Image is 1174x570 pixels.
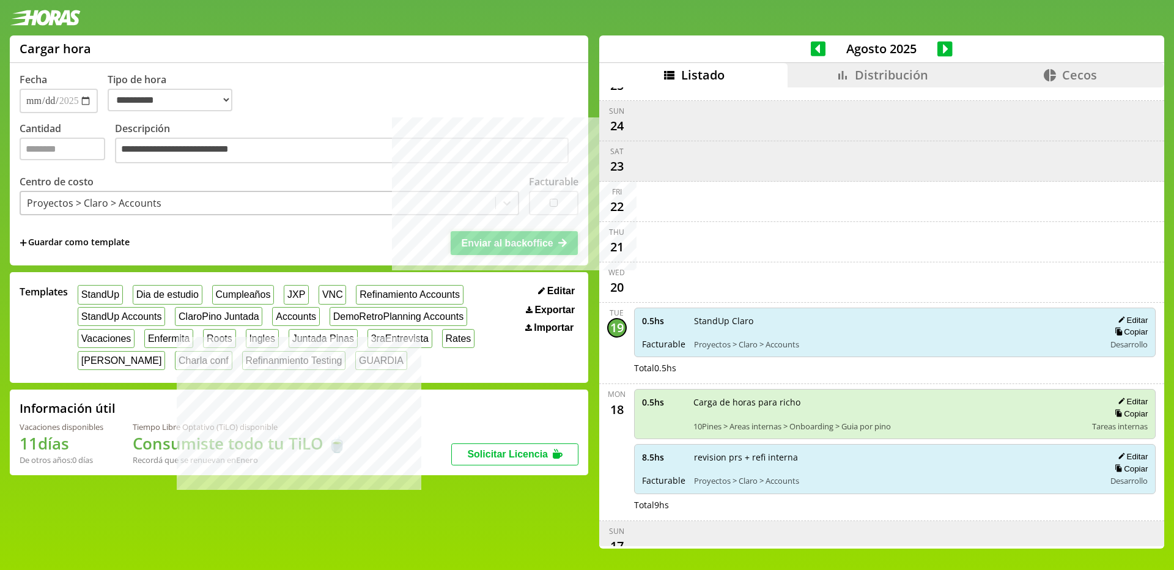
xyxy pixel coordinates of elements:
button: Accounts [272,307,319,326]
span: Agosto 2025 [825,40,937,57]
button: GUARDIA [355,351,407,370]
span: Cecos [1062,67,1097,83]
div: 20 [607,278,627,297]
select: Tipo de hora [108,89,232,111]
div: 23 [607,157,627,176]
span: Exportar [534,305,575,316]
label: Tipo de hora [108,73,242,113]
div: Sat [610,146,624,157]
button: Charla conf [175,351,232,370]
button: Copiar [1111,409,1148,419]
span: Importar [534,322,574,333]
div: 18 [607,399,627,419]
label: Fecha [20,73,47,86]
button: Exportar [522,304,578,316]
span: + [20,236,27,250]
div: 22 [607,197,627,217]
span: 0.5 hs [642,315,685,327]
span: Listado [681,67,725,83]
span: revision prs + refi interna [694,451,1097,463]
button: Editar [534,285,578,297]
button: Refinanmiento Testing [242,351,346,370]
span: Facturable [642,475,685,486]
h2: Información útil [20,400,116,416]
label: Cantidad [20,122,115,166]
div: Tue [610,308,624,318]
span: Distribución [855,67,928,83]
button: Editar [1114,396,1148,407]
div: Proyectos > Claro > Accounts [27,196,161,210]
span: Enviar al backoffice [461,238,553,248]
button: Ingles [246,329,279,348]
label: Centro de costo [20,175,94,188]
span: +Guardar como template [20,236,130,250]
span: Tareas internas [1092,421,1148,432]
button: Enviar al backoffice [451,231,578,254]
button: Juntada Pinas [289,329,358,348]
span: StandUp Claro [694,315,1097,327]
div: scrollable content [599,87,1164,547]
button: Editar [1114,315,1148,325]
button: StandUp Accounts [78,307,165,326]
h1: Consumiste todo tu TiLO 🍵 [133,432,347,454]
div: Wed [608,267,625,278]
button: Copiar [1111,327,1148,337]
img: logotipo [10,10,81,26]
button: Refinamiento Accounts [356,285,463,304]
h1: 11 días [20,432,103,454]
div: Tiempo Libre Optativo (TiLO) disponible [133,421,347,432]
span: Solicitar Licencia [467,449,548,459]
input: Cantidad [20,138,105,160]
button: Cumpleaños [212,285,274,304]
div: 17 [607,536,627,556]
div: Thu [609,227,624,237]
div: 19 [607,318,627,338]
label: Descripción [115,122,578,166]
button: StandUp [78,285,123,304]
span: Proyectos > Claro > Accounts [694,475,1097,486]
button: ClaroPino Juntada [175,307,262,326]
button: Vacaciones [78,329,135,348]
div: Recordá que se renuevan en [133,454,347,465]
span: Carga de horas para richo [693,396,1084,408]
span: 0.5 hs [642,396,685,408]
div: Sun [609,526,624,536]
label: Facturable [529,175,578,188]
button: Dia de estudio [133,285,202,304]
b: Enero [236,454,258,465]
button: Enfermita [144,329,193,348]
button: Solicitar Licencia [451,443,578,465]
button: VNC [319,285,346,304]
div: De otros años: 0 días [20,454,103,465]
div: Sun [609,106,624,116]
span: 8.5 hs [642,451,685,463]
button: [PERSON_NAME] [78,351,165,370]
span: 10Pines > Areas internas > Onboarding > Guia por pino [693,421,1084,432]
span: Editar [547,286,575,297]
div: Total 0.5 hs [634,362,1156,374]
h1: Cargar hora [20,40,91,57]
span: Desarrollo [1110,475,1148,486]
span: Proyectos > Claro > Accounts [694,339,1097,350]
button: Rates [442,329,474,348]
div: Mon [608,389,626,399]
button: Roots [203,329,235,348]
button: 3raEntrevista [367,329,432,348]
button: JXP [284,285,309,304]
button: Editar [1114,451,1148,462]
div: 24 [607,116,627,136]
span: Facturable [642,338,685,350]
div: Fri [612,187,622,197]
span: Templates [20,285,68,298]
button: Copiar [1111,464,1148,474]
div: 21 [607,237,627,257]
div: Total 9 hs [634,499,1156,511]
button: DemoRetroPlanning Accounts [330,307,467,326]
span: Desarrollo [1110,339,1148,350]
textarea: Descripción [115,138,569,163]
div: Vacaciones disponibles [20,421,103,432]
